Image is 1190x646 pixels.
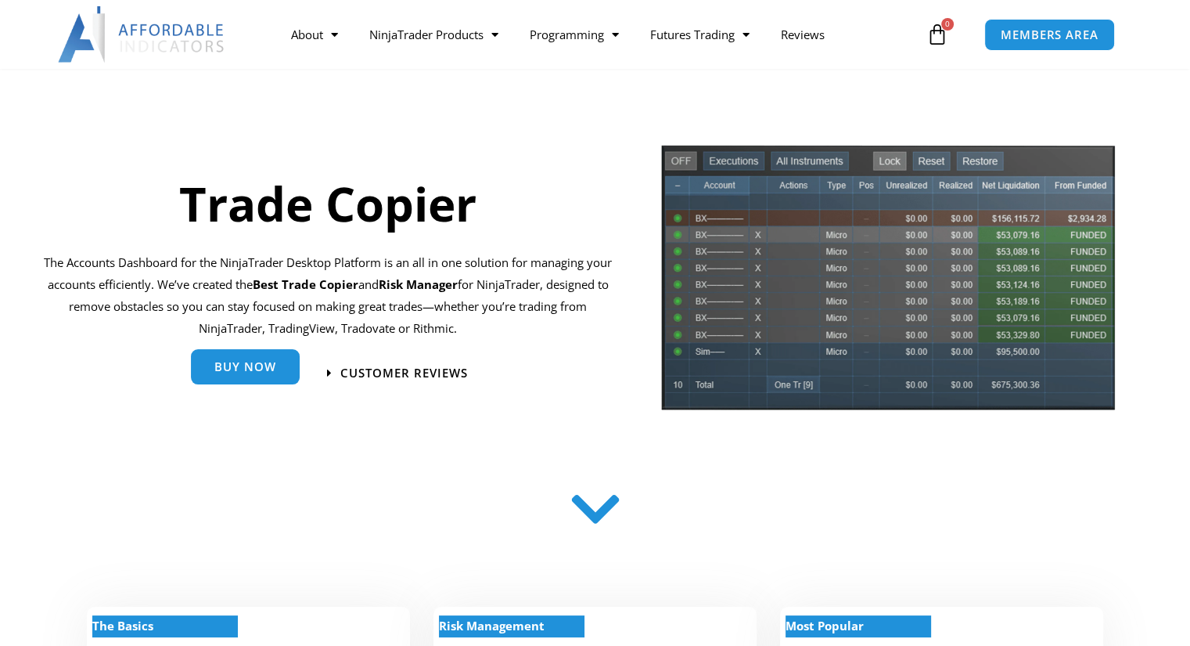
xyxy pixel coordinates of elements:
[44,252,613,339] p: The Accounts Dashboard for the NinjaTrader Desktop Platform is an all in one solution for managin...
[941,18,954,31] span: 0
[514,16,635,52] a: Programming
[44,171,613,236] h1: Trade Copier
[327,367,468,379] a: Customer Reviews
[214,361,276,373] span: Buy Now
[58,6,226,63] img: LogoAI | Affordable Indicators – NinjaTrader
[379,276,458,292] strong: Risk Manager
[903,12,972,57] a: 0
[275,16,922,52] nav: Menu
[786,618,864,633] strong: Most Popular
[191,349,300,384] a: Buy Now
[92,618,153,633] strong: The Basics
[984,19,1115,51] a: MEMBERS AREA
[340,367,468,379] span: Customer Reviews
[275,16,354,52] a: About
[635,16,765,52] a: Futures Trading
[1001,29,1098,41] span: MEMBERS AREA
[253,276,358,292] b: Best Trade Copier
[660,143,1116,423] img: tradecopier | Affordable Indicators – NinjaTrader
[439,618,545,633] strong: Risk Management
[354,16,514,52] a: NinjaTrader Products
[765,16,840,52] a: Reviews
